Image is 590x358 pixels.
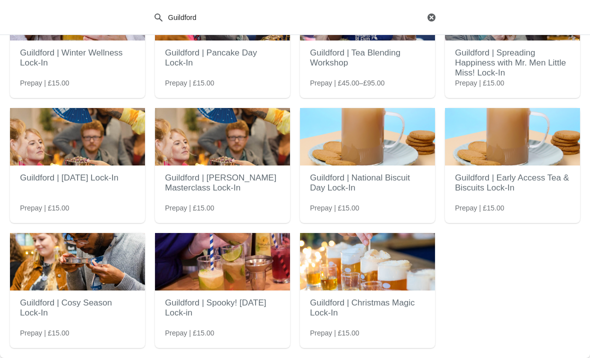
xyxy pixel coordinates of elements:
[455,203,504,213] span: Prepay | £15.00
[155,233,290,290] img: Guildford | Spooky! Halloween Lock-in
[445,108,580,165] img: Guildford | Early Access Tea & Biscuits Lock-In
[455,43,570,83] h2: Guildford | Spreading Happiness with Mr. Men Little Miss! Lock-In
[10,233,145,290] img: Guildford | Cosy Season Lock-In
[310,43,425,73] h2: Guildford | Tea Blending Workshop
[20,78,69,88] span: Prepay | £15.00
[165,293,280,323] h2: Guildford | Spooky! [DATE] Lock-in
[20,203,69,213] span: Prepay | £15.00
[20,328,69,338] span: Prepay | £15.00
[310,328,359,338] span: Prepay | £15.00
[426,12,436,22] button: Clear
[310,78,384,88] span: Prepay | £45.00–£95.00
[155,108,290,165] img: Guildford | Earl Grey Masterclass Lock-In
[20,43,135,73] h2: Guildford | Winter Wellness Lock-In
[165,43,280,73] h2: Guildford | Pancake Day Lock-In
[310,168,425,198] h2: Guildford | National Biscuit Day Lock-In
[300,233,435,290] img: Guildford | Christmas Magic Lock-In
[165,168,280,198] h2: Guildford | [PERSON_NAME] Masterclass Lock-In
[165,328,214,338] span: Prepay | £15.00
[10,108,145,165] img: Guildford | Easter Lock-In
[20,293,135,323] h2: Guildford | Cosy Season Lock-In
[455,168,570,198] h2: Guildford | Early Access Tea & Biscuits Lock-In
[20,168,135,188] h2: Guildford | [DATE] Lock-In
[165,78,214,88] span: Prepay | £15.00
[165,203,214,213] span: Prepay | £15.00
[310,203,359,213] span: Prepay | £15.00
[167,8,424,26] input: Search
[300,108,435,165] img: Guildford | National Biscuit Day Lock-In
[310,293,425,323] h2: Guildford | Christmas Magic Lock-In
[455,78,504,88] span: Prepay | £15.00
